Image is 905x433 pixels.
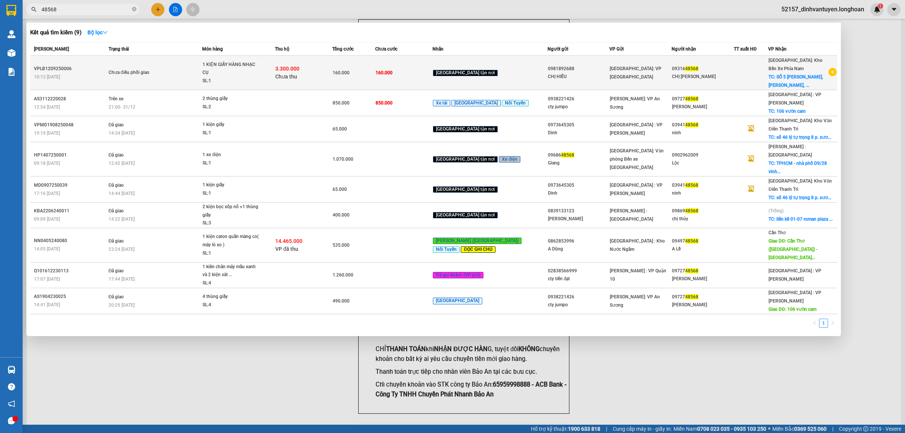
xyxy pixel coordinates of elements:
[561,152,574,158] span: 48568
[768,46,787,52] span: VP Nhận
[34,237,106,245] div: NN0405240080
[8,49,15,57] img: warehouse-icon
[768,178,832,192] span: [GEOGRAPHIC_DATA]: Kho Văn Điển Thanh Trì
[830,321,835,325] span: right
[109,96,123,101] span: Trên xe
[433,246,460,253] span: Nối Tuyến
[109,238,124,244] span: Đã giao
[810,319,819,328] li: Previous Page
[333,70,350,75] span: 160.000
[109,191,135,196] span: 14:44 [DATE]
[103,30,108,35] span: down
[30,29,81,37] h3: Kết quả tìm kiếm ( 9 )
[685,66,698,71] span: 48568
[202,121,259,129] div: 1 kiện giấy
[333,100,350,106] span: 850.000
[34,46,69,52] span: [PERSON_NAME]
[548,46,568,52] span: Người gửi
[672,245,733,253] div: A Lễ
[109,208,124,213] span: Đã giao
[275,46,289,52] span: Thu hộ
[548,181,609,189] div: 0973645305
[672,237,733,245] div: 09497
[672,65,733,73] div: 09316
[109,268,124,273] span: Đã giao
[672,207,733,215] div: 09869
[672,95,733,103] div: 09727
[768,290,821,304] span: [GEOGRAPHIC_DATA] : VP [PERSON_NAME]
[202,293,259,301] div: 4 thùng giấy
[768,216,833,222] span: TC: liền kề 01-07 roman plaza ...
[202,263,259,279] div: 1 kiên chân máy mầu xanh và 2 kiện sát ...
[672,267,733,275] div: 09727
[375,46,397,52] span: Chưa cước
[610,208,653,222] span: [PERSON_NAME] : [GEOGRAPHIC_DATA]
[451,100,501,107] span: [GEOGRAPHIC_DATA]
[610,122,663,136] span: [GEOGRAPHIC_DATA] : VP [PERSON_NAME]
[672,301,733,309] div: [PERSON_NAME]
[672,189,733,197] div: ninh
[109,247,135,252] span: 23:24 [DATE]
[672,293,733,301] div: 09727
[34,151,106,159] div: HP1407250001
[768,92,821,106] span: [GEOGRAPHIC_DATA] : VP [PERSON_NAME]
[548,207,609,215] div: 0839133123
[768,195,831,200] span: TC: số 46 lý tự trọng 8 p. xươ...
[548,275,609,283] div: cty tiến đạt
[433,272,483,279] span: Đã gọi khách (VP gửi)
[34,216,60,222] span: 09:09 [DATE]
[433,126,498,133] span: [GEOGRAPHIC_DATA] tận nơi
[333,126,347,132] span: 65.000
[202,233,259,249] div: 1 kiện caton quấn màng co( máy lò xo )
[34,161,60,166] span: 09:18 [DATE]
[81,26,114,38] button: Bộ lọcdown
[672,73,733,81] div: CHỊ [PERSON_NAME]
[548,237,609,245] div: 0862853996
[548,159,609,167] div: Giang
[768,230,785,235] span: Cần Thơ
[109,216,135,222] span: 14:22 [DATE]
[548,245,609,253] div: A Dũng
[202,103,259,111] div: SL: 2
[202,46,223,52] span: Món hàng
[333,298,350,304] span: 490.000
[202,249,259,258] div: SL: 1
[433,100,450,107] span: Xe tải
[548,301,609,309] div: cty jumpo
[6,5,16,16] img: logo-vxr
[685,183,698,188] span: 48568
[672,103,733,111] div: [PERSON_NAME]
[610,268,666,282] span: [PERSON_NAME] : VP Quận 10
[768,58,822,71] span: [GEOGRAPHIC_DATA]: Kho Bến Xe Phía Nam
[202,159,259,167] div: SL: 1
[8,366,15,374] img: warehouse-icon
[548,151,609,159] div: 09686
[202,129,259,137] div: SL: 1
[34,267,106,275] div: Q101612230113
[548,65,609,73] div: 0981892688
[672,129,733,137] div: ninh
[768,238,818,260] span: Giao DĐ: Cần Thơ ([GEOGRAPHIC_DATA]) - [GEOGRAPHIC_DATA]...
[819,319,828,327] a: 1
[810,319,819,328] button: left
[610,238,665,252] span: [GEOGRAPHIC_DATA] : Kho Nước Ngầm
[333,187,347,192] span: 65.000
[376,100,393,106] span: 850.000
[433,186,498,193] span: [GEOGRAPHIC_DATA] tận nơi
[828,319,837,328] li: Next Page
[609,46,624,52] span: VP Gửi
[461,246,495,253] span: ĐỌC GHI CHÚ
[768,74,823,88] span: TC: SỐ 5 [PERSON_NAME], [PERSON_NAME], ...
[8,400,15,407] span: notification
[433,70,498,77] span: [GEOGRAPHIC_DATA] tận nơi
[109,161,135,166] span: 12:42 [DATE]
[34,181,106,189] div: MD0907250039
[685,238,698,244] span: 48568
[87,29,108,35] strong: Bộ lọc
[109,131,135,136] span: 14:34 [DATE]
[31,7,37,12] span: search
[768,135,831,140] span: TC: số 46 lý tự trọng 8 p. xươ...
[548,215,609,223] div: [PERSON_NAME]
[109,152,124,158] span: Đã giao
[499,156,520,163] span: Xe điện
